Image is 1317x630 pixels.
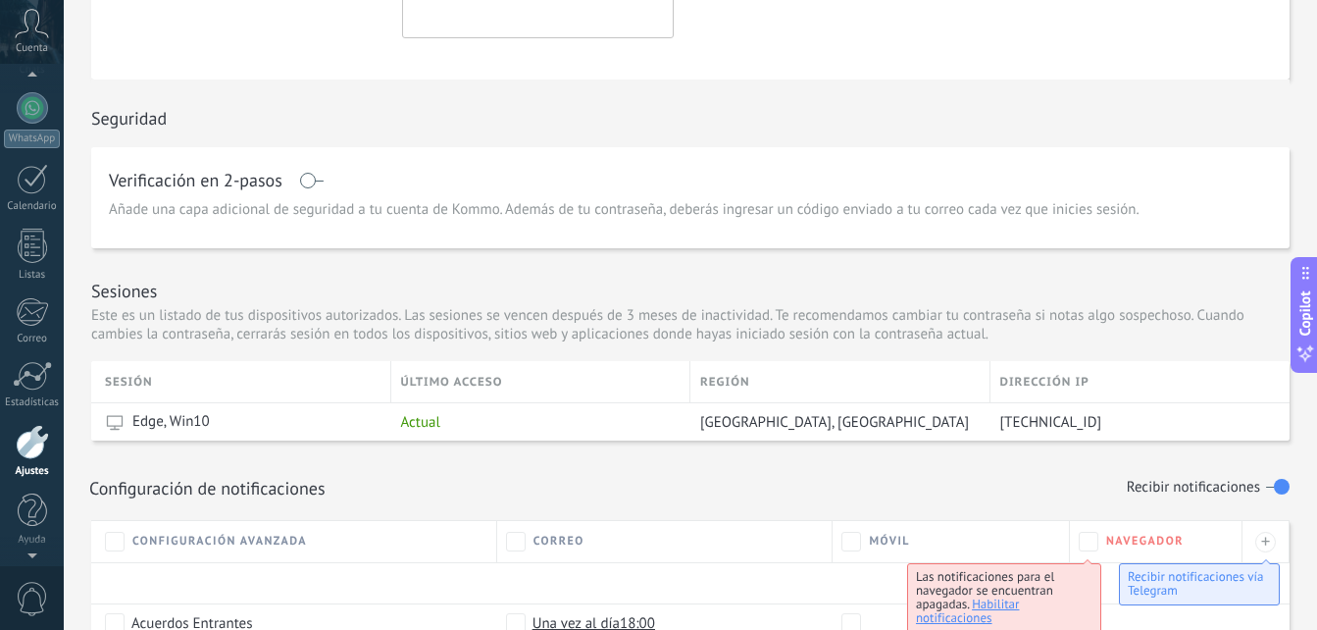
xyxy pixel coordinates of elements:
[1295,291,1315,337] span: Copilot
[916,568,1054,612] span: Las notificaciones para el navegador se encuentran apagadas.
[1106,534,1184,549] span: Navegador
[91,107,167,130] h1: Seguridad
[1255,532,1276,552] div: +
[4,200,61,213] div: Calendario
[132,412,210,432] span: Edge, Win10
[916,596,1020,626] span: Habilitar notificaciones
[91,280,157,302] h1: Sesiones
[990,361,1291,402] div: Dirección IP
[401,413,440,432] span: Actual
[4,269,61,282] div: Listas
[4,396,61,409] div: Estadísticas
[990,403,1276,441] div: 95.173.216.111
[4,534,61,547] div: Ayuda
[4,333,61,345] div: Correo
[1128,568,1263,599] span: Recibir notificaciones vía Telegram
[690,361,989,402] div: Región
[132,534,307,549] span: Configuración avanzada
[1127,480,1260,497] h1: Recibir notificaciones
[391,361,690,402] div: último acceso
[109,173,282,188] h1: Verificación en 2-pasos
[109,200,1140,220] span: Añade una capa adicional de seguridad a tu cuenta de Kommo. Además de tu contraseña, deberás ingr...
[91,306,1290,343] p: Este es un listado de tus dispositivos autorizados. Las sesiones se vencen después de 3 meses de ...
[4,130,60,148] div: WhatsApp
[700,413,969,432] span: [GEOGRAPHIC_DATA], [GEOGRAPHIC_DATA]
[869,534,910,549] span: Móvil
[533,534,584,549] span: Correo
[89,477,326,499] h1: Configuración de notificaciones
[1000,413,1102,432] span: [TECHNICAL_ID]
[4,465,61,478] div: Ajustes
[690,403,981,441] div: Dallas, United States
[105,361,390,402] div: Sesión
[16,42,48,55] span: Cuenta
